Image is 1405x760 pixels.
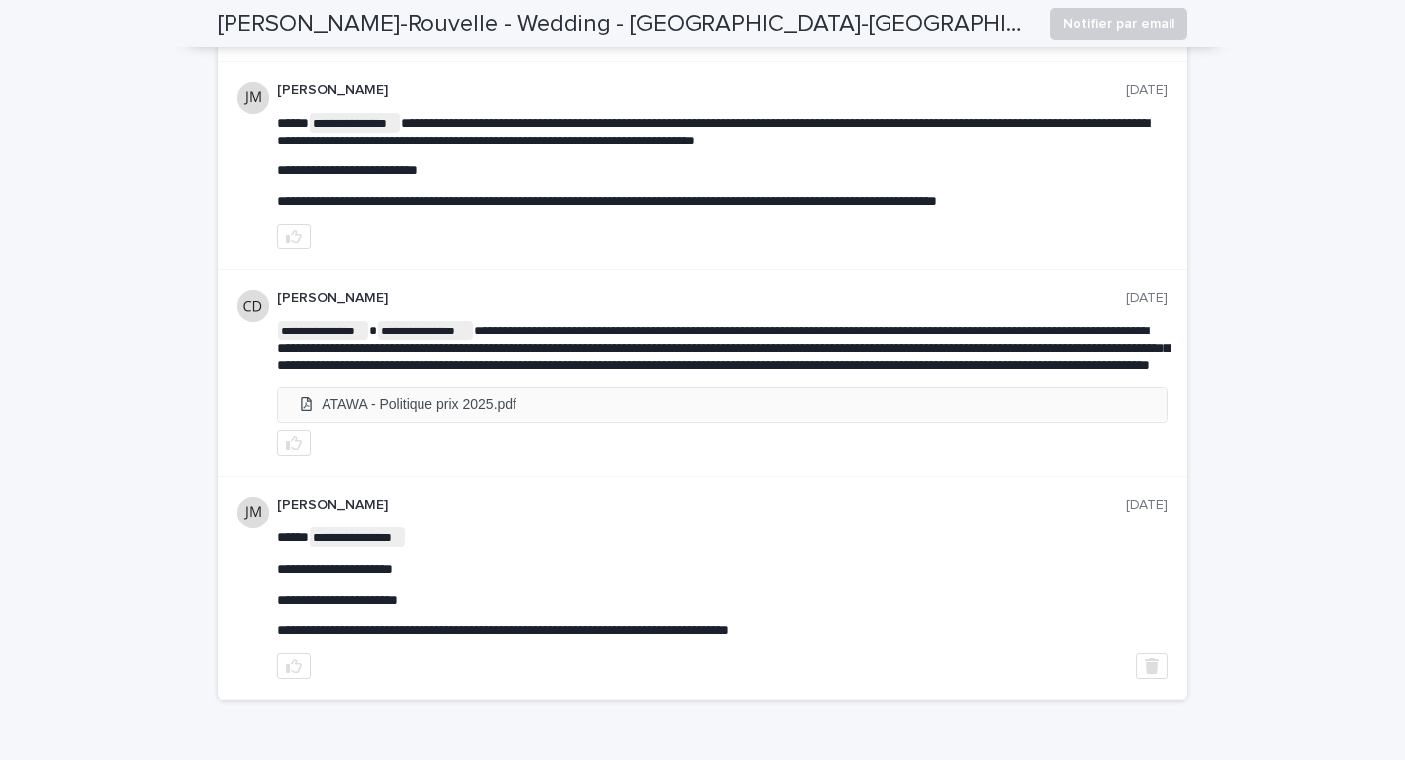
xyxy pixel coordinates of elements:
a: ATAWA - Politique prix 2025.pdf [278,388,1167,422]
button: Delete post [1136,653,1168,679]
p: [DATE] [1126,290,1168,307]
button: like this post [277,430,311,456]
button: like this post [277,653,311,679]
p: [PERSON_NAME] [277,82,1126,99]
p: [DATE] [1126,497,1168,514]
button: like this post [277,224,311,249]
p: [PERSON_NAME] [277,497,1126,514]
p: [PERSON_NAME] [277,290,1126,307]
li: ATAWA - Politique prix 2025.pdf [278,388,1167,421]
p: [DATE] [1126,82,1168,99]
span: Notifier par email [1063,14,1174,34]
button: Notifier par email [1050,8,1187,40]
h2: [PERSON_NAME]-Rouvelle - Wedding - [GEOGRAPHIC_DATA]-[GEOGRAPHIC_DATA] [218,10,1034,39]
